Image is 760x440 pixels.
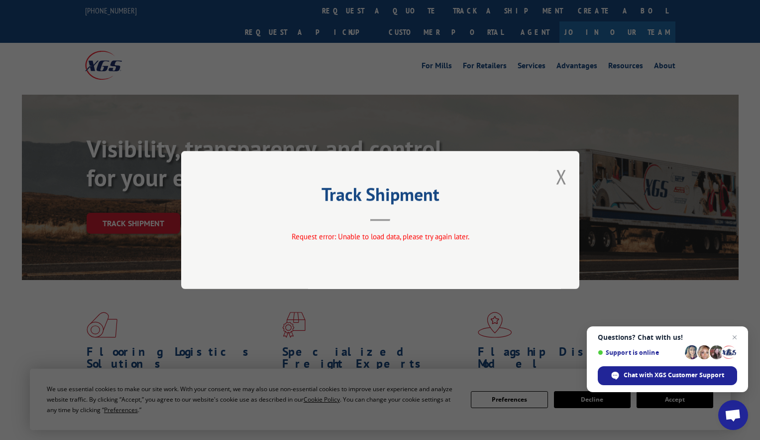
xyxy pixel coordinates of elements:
span: Questions? Chat with us! [598,333,737,341]
h2: Track Shipment [231,187,530,206]
span: Request error: Unable to load data, please try again later. [291,232,469,241]
div: Chat with XGS Customer Support [598,366,737,385]
span: Support is online [598,349,681,356]
div: Open chat [718,400,748,430]
button: Close modal [556,163,567,190]
span: Close chat [729,331,741,343]
span: Chat with XGS Customer Support [624,371,724,380]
